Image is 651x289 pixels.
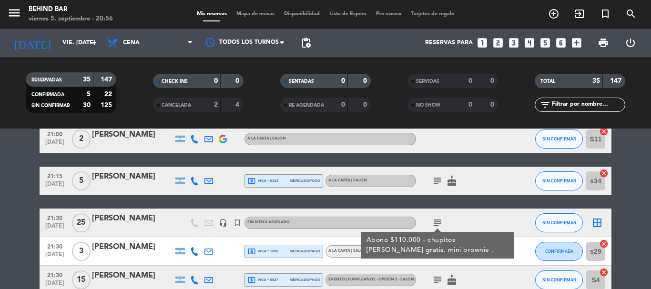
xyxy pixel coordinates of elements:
[214,78,218,84] strong: 0
[29,14,113,24] div: viernes 5. septiembre - 20:56
[446,175,458,187] i: cake
[416,79,439,84] span: SERVIDAS
[104,91,114,98] strong: 22
[43,269,67,280] span: 21:30
[599,127,609,136] i: cancel
[570,37,583,49] i: add_box
[162,79,188,84] span: CHECK INS
[219,219,227,227] i: headset_mic
[72,242,91,261] span: 3
[7,32,58,53] i: [DATE]
[476,37,488,49] i: looks_one
[219,135,227,143] img: google-logo.png
[599,239,609,249] i: cancel
[43,128,67,139] span: 21:00
[490,101,496,108] strong: 0
[192,11,232,17] span: Mis reservas
[366,235,509,255] div: Abono $110.000 - chupitos [PERSON_NAME] gratis. mini brownie .
[328,249,367,253] span: A LA CARTA | SALON
[7,6,21,23] button: menu
[591,217,603,229] i: border_all
[328,278,414,281] span: EVENTO | Cumpleaños - Opción 2 - SALON
[92,269,173,282] div: [PERSON_NAME]
[289,103,324,108] span: RE AGENDADA
[31,103,70,108] span: SIN CONFIRMAR
[535,171,583,190] button: SIN CONFIRMAR
[341,101,345,108] strong: 0
[290,178,320,184] span: mercadopago
[600,8,611,20] i: turned_in_not
[617,29,644,57] div: LOG OUT
[540,79,555,84] span: TOTAL
[432,175,443,187] i: subject
[535,130,583,149] button: SIN CONFIRMAR
[101,102,114,109] strong: 125
[43,223,67,234] span: [DATE]
[363,78,369,84] strong: 0
[232,11,279,17] span: Mapa de mesas
[371,11,407,17] span: Pre-acceso
[43,251,67,262] span: [DATE]
[289,79,314,84] span: SENTADAS
[625,8,637,20] i: search
[539,99,551,110] i: filter_list
[29,5,113,14] div: Behind Bar
[247,276,278,284] span: visa * 5927
[235,101,241,108] strong: 4
[300,37,312,49] span: pending_actions
[432,274,443,286] i: subject
[545,249,573,254] span: CONFIRMADA
[535,213,583,232] button: SIN CONFIRMAR
[542,277,576,282] span: SIN CONFIRMAR
[407,11,459,17] span: Tarjetas de regalo
[247,247,256,256] i: local_atm
[492,37,504,49] i: looks_two
[92,241,173,253] div: [PERSON_NAME]
[247,247,278,256] span: visa * 1059
[508,37,520,49] i: looks_3
[83,102,91,109] strong: 30
[7,6,21,20] i: menu
[72,130,91,149] span: 2
[247,137,286,140] span: A LA CARTA | SALON
[43,240,67,251] span: 21:30
[72,171,91,190] span: 5
[162,103,191,108] span: CANCELADA
[599,169,609,178] i: cancel
[328,179,367,182] span: A LA CARTA | SALON
[625,37,636,49] i: power_settings_new
[341,78,345,84] strong: 0
[214,101,218,108] strong: 2
[247,177,278,185] span: visa * 0133
[592,78,600,84] strong: 35
[610,78,623,84] strong: 147
[551,100,625,110] input: Filtrar por nombre...
[432,217,443,229] i: subject
[290,248,320,254] span: mercadopago
[31,78,62,82] span: RESERVADAS
[425,40,473,46] span: Reservas para
[523,37,536,49] i: looks_4
[598,37,609,49] span: print
[43,212,67,223] span: 21:30
[43,170,67,181] span: 21:15
[72,213,91,232] span: 25
[446,274,458,286] i: cake
[43,181,67,192] span: [DATE]
[279,11,325,17] span: Disponibilidad
[83,76,91,83] strong: 35
[92,212,173,225] div: [PERSON_NAME]
[363,101,369,108] strong: 0
[247,220,290,224] span: Sin menú asignado
[43,139,67,150] span: [DATE]
[235,78,241,84] strong: 0
[468,101,472,108] strong: 0
[468,78,472,84] strong: 0
[542,136,576,141] span: SIN CONFIRMAR
[599,268,609,277] i: cancel
[290,277,320,283] span: mercadopago
[101,76,114,83] strong: 147
[247,177,256,185] i: local_atm
[548,8,559,20] i: add_circle_outline
[325,11,371,17] span: Lista de Espera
